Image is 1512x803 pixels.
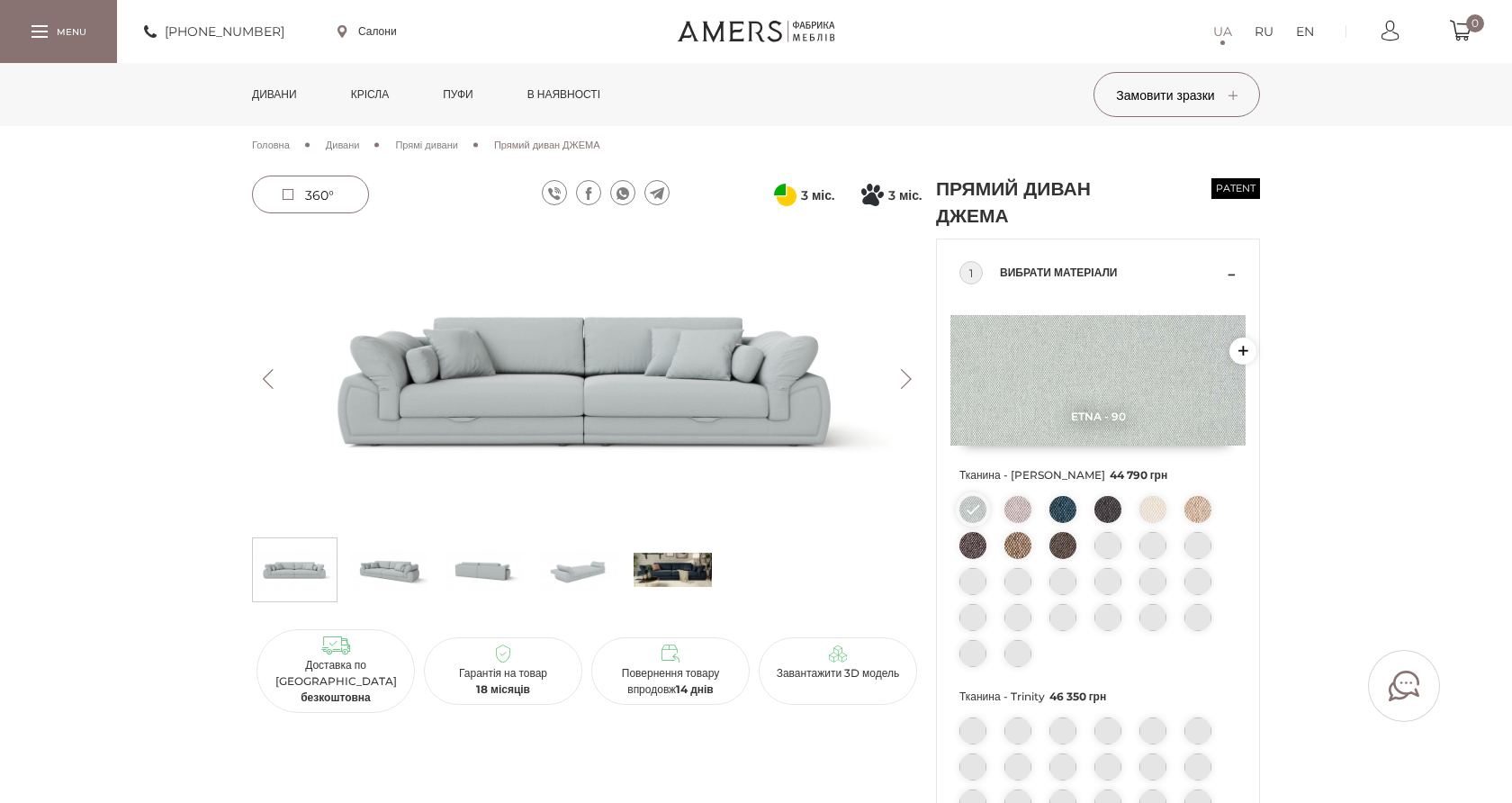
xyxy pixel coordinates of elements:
[634,543,712,597] img: s_
[1110,468,1168,482] span: 44 790 грн
[861,184,884,206] svg: Покупка частинами від Монобанку
[1213,21,1232,42] a: UA
[959,685,1237,708] span: Тканина - Trinity
[1116,87,1237,104] span: Замовити зразки
[1049,690,1107,703] span: 46 350 грн
[950,315,1246,446] img: Etna - 90
[252,230,922,528] img: Прямий диван ДЖЕМА -0
[959,464,1237,487] span: Тканина - [PERSON_NAME]
[445,543,523,597] img: Прямий диван ДЖЕМА s-2
[264,657,408,706] p: Доставка по [GEOGRAPHIC_DATA]
[252,369,283,389] button: Previous
[337,63,402,126] a: Крісла
[1000,262,1223,284] span: Вибрати матеріали
[256,543,334,597] img: Прямий диван ДЖЕМА s-0
[950,410,1246,423] span: Etna - 90
[888,185,922,206] span: 3 міс.
[1296,21,1314,42] a: EN
[1211,178,1260,199] span: patent
[890,369,922,389] button: Next
[301,690,371,704] b: безкоштовна
[542,180,567,205] a: viber
[252,176,369,213] a: 360°
[395,137,457,153] a: Прямі дивани
[539,543,617,597] img: Прямий диван ДЖЕМА s-3
[238,63,310,126] a: Дивани
[610,180,635,205] a: whatsapp
[476,682,530,696] b: 18 місяців
[598,665,742,698] p: Повернення товару впродовж
[1255,21,1273,42] a: RU
[959,261,983,284] div: 1
[144,21,284,42] a: [PHONE_NUMBER]
[252,137,290,153] a: Головна
[1466,14,1484,32] span: 0
[576,180,601,205] a: facebook
[326,137,360,153] a: Дивани
[252,139,290,151] span: Головна
[431,665,575,698] p: Гарантія на товар
[936,176,1143,230] h1: Прямий диван ДЖЕМА
[801,185,834,206] span: 3 міс.
[644,180,670,205] a: telegram
[1093,72,1260,117] button: Замовити зразки
[766,665,910,681] p: Завантажити 3D модель
[514,63,614,126] a: в наявності
[326,139,360,151] span: Дивани
[676,682,714,696] b: 14 днів
[350,543,428,597] img: Прямий диван ДЖЕМА s-1
[429,63,487,126] a: Пуфи
[337,23,397,40] a: Салони
[305,187,334,203] span: 360°
[774,184,796,206] svg: Оплата частинами від ПриватБанку
[395,139,457,151] span: Прямі дивани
